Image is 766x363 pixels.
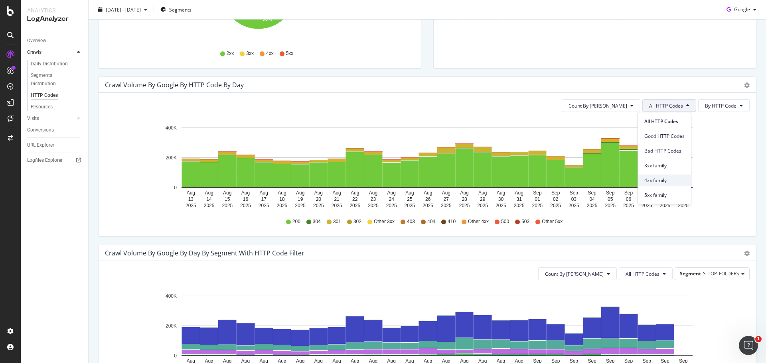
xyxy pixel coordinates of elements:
text: 400K [166,125,177,131]
text: 31 [517,196,522,202]
div: Overview [27,37,46,45]
text: Sep [551,190,560,196]
a: HTTP Codes [31,91,83,100]
text: 400K [166,293,177,299]
a: Conversions [27,126,83,134]
a: Crawls [27,48,75,57]
span: S_TOP_FOLDERS [703,270,739,277]
span: Segments [169,6,191,13]
text: Aug [515,190,523,196]
text: 2025 [477,203,488,208]
button: [DATE] - [DATE] [95,3,150,16]
text: 22 [352,196,358,202]
text: 2025 [386,203,397,208]
text: Sep [570,190,578,196]
a: Resources [31,103,83,111]
span: [DATE] - [DATE] [106,6,141,13]
span: 200 [292,218,300,225]
a: Visits [27,114,75,123]
text: Aug [241,190,250,196]
span: 3xx [246,50,254,57]
svg: A chart. [105,118,744,211]
span: Other 3xx [374,218,395,225]
text: 200K [166,323,177,329]
text: 06 [626,196,632,202]
text: Aug [260,190,268,196]
span: s_TOP_FOLDERS = Other_ [442,14,498,21]
div: Conversions [27,126,54,134]
text: 29 [480,196,486,202]
a: Overview [27,37,83,45]
text: Aug [332,190,341,196]
text: 2025 [313,203,324,208]
text: 2025 [186,203,196,208]
div: Crawl Volume by google by HTTP Code by Day [105,81,244,89]
text: Aug [278,190,286,196]
span: 304 [313,218,321,225]
div: Visits [27,114,39,123]
text: 26 [425,196,431,202]
text: 2025 [514,203,525,208]
div: LogAnalyzer [27,14,82,24]
text: 19 [298,196,303,202]
text: 2025 [349,203,360,208]
button: Count By [PERSON_NAME] [538,267,617,280]
text: Aug [442,190,450,196]
text: 2025 [204,203,215,208]
text: 2025 [441,203,452,208]
div: Analytics [27,6,82,14]
text: Aug [351,190,359,196]
span: By HTTP Code [705,102,736,109]
button: Google [723,3,760,16]
iframe: Intercom live chat [739,336,758,355]
span: 404 [427,218,435,225]
text: Aug [187,190,195,196]
text: 2025 [660,203,671,208]
div: gear [744,251,750,256]
div: URL Explorer [27,141,54,149]
span: 1 [755,336,762,342]
text: 17 [261,196,267,202]
text: 03 [571,196,577,202]
text: 2025 [459,203,470,208]
button: Segments [157,3,195,16]
text: 18 [279,196,285,202]
text: 2025 [332,203,342,208]
text: 2025 [642,203,652,208]
span: 302 [353,218,361,225]
text: Aug [314,190,323,196]
span: 5xx family [644,192,685,199]
span: 500 [501,218,509,225]
text: Sep [588,190,596,196]
span: All HTTP Codes [649,102,683,109]
span: All HTTP Codes [626,271,659,277]
span: Other 4xx [468,218,489,225]
span: 11,931 [613,14,628,21]
button: By HTTP Code [698,99,750,112]
text: 2025 [605,203,616,208]
span: 2xx [227,50,234,57]
text: 90% [263,16,272,22]
text: Aug [223,190,231,196]
text: 2025 [532,203,543,208]
div: Crawl Volume by google by Day by Segment with HTTP Code Filter [105,249,304,257]
text: Aug [205,190,213,196]
text: 200K [166,155,177,161]
text: 2025 [368,203,379,208]
text: Aug [497,190,505,196]
text: 2025 [678,203,689,208]
span: Other 5xx [542,218,563,225]
span: 301 [333,218,341,225]
span: All HTTP Codes [644,118,685,125]
text: 0 [174,353,177,359]
text: 24 [389,196,395,202]
div: HTTP Codes [31,91,58,100]
text: 2025 [623,203,634,208]
span: 3xx family [644,162,685,169]
text: Aug [405,190,414,196]
span: 4xx family [644,177,685,184]
text: Aug [424,190,432,196]
text: Aug [369,190,377,196]
span: Google [734,6,750,13]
